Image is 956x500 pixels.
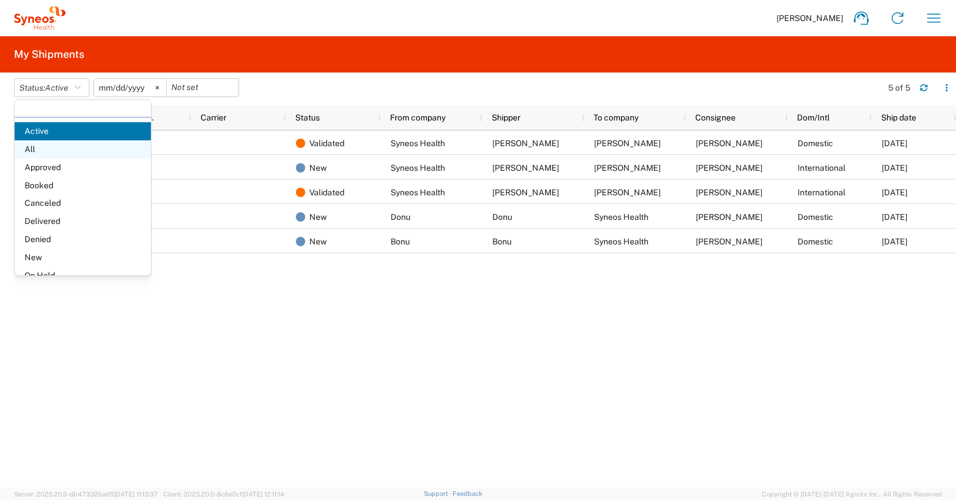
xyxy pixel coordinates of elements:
[309,229,327,254] span: New
[242,491,284,498] span: [DATE] 12:11:14
[882,139,907,148] span: 09/23/2025
[696,188,762,197] span: Eszter Pollermann
[15,267,151,285] span: On Hold
[15,177,151,195] span: Booked
[882,212,907,222] span: 08/01/2025
[309,180,344,205] span: Validated
[15,230,151,249] span: Denied
[295,113,320,122] span: Status
[696,139,762,148] span: Benedikt Girnghuber
[163,491,284,498] span: Client: 2025.20.0-8c6e0cf
[492,188,559,197] span: Antoine Kouwonou
[492,139,559,148] span: Antoine Kouwonou
[798,163,845,173] span: International
[14,47,84,61] h2: My Shipments
[453,490,482,497] a: Feedback
[390,113,446,122] span: From company
[15,249,151,267] span: New
[309,156,327,180] span: New
[492,163,559,173] span: Antoine Kouwonou
[797,113,830,122] span: Dom/Intl
[696,237,762,246] span: Antoine Kouwonou
[594,163,661,173] span: Erika Scheidl
[45,83,68,92] span: Active
[594,212,648,222] span: Syneos Health
[15,158,151,177] span: Approved
[882,163,907,173] span: 08/19/2025
[309,205,327,229] span: New
[424,490,453,497] a: Support
[14,78,89,97] button: Status:Active
[492,237,512,246] span: Bonu
[167,79,239,96] input: Not set
[888,82,910,93] div: 5 of 5
[492,113,520,122] span: Shipper
[94,79,166,96] input: Not set
[594,237,648,246] span: Syneos Health
[594,188,661,197] span: Eszter Pollermann
[391,212,410,222] span: Donu
[798,237,833,246] span: Domestic
[15,194,151,212] span: Canceled
[391,139,445,148] span: Syneos Health
[695,113,736,122] span: Consignee
[391,163,445,173] span: Syneos Health
[594,139,661,148] span: Benedikt Girnghuber
[15,140,151,158] span: All
[882,188,907,197] span: 08/07/2025
[798,188,845,197] span: International
[309,131,344,156] span: Validated
[762,489,942,499] span: Copyright © [DATE]-[DATE] Agistix Inc., All Rights Reserved
[696,163,762,173] span: Erika Scheidl
[881,113,916,122] span: Ship date
[798,139,833,148] span: Domestic
[798,212,833,222] span: Domestic
[776,13,843,23] span: [PERSON_NAME]
[696,212,762,222] span: Antoine Kouwonou
[15,122,151,140] span: Active
[14,491,158,498] span: Server: 2025.20.0-db47332bad5
[201,113,226,122] span: Carrier
[593,113,639,122] span: To company
[882,237,907,246] span: 08/01/2025
[492,212,512,222] span: Donu
[391,188,445,197] span: Syneos Health
[114,491,158,498] span: [DATE] 11:13:37
[391,237,410,246] span: Bonu
[15,212,151,230] span: Delivered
